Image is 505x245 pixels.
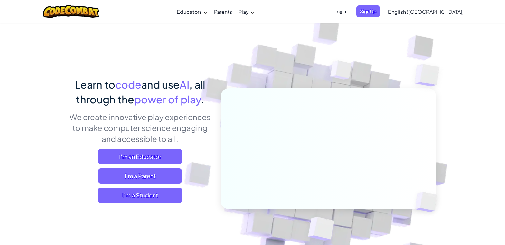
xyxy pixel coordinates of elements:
[141,78,180,91] span: and use
[173,3,211,20] a: Educators
[388,8,464,15] span: English ([GEOGRAPHIC_DATA])
[402,48,457,102] img: Overlap cubes
[69,111,211,144] p: We create innovative play experiences to make computer science engaging and accessible to all.
[201,93,204,106] span: .
[235,3,258,20] a: Play
[43,5,99,18] img: CodeCombat logo
[385,3,467,20] a: English ([GEOGRAPHIC_DATA])
[331,5,350,17] button: Login
[404,179,453,225] img: Overlap cubes
[211,3,235,20] a: Parents
[238,8,249,15] span: Play
[98,168,182,184] a: I'm a Parent
[98,188,182,203] button: I'm a Student
[134,93,201,106] span: power of play
[98,149,182,164] a: I'm an Educator
[177,8,202,15] span: Educators
[75,78,115,91] span: Learn to
[318,48,364,96] img: Overlap cubes
[115,78,141,91] span: code
[356,5,380,17] button: Sign Up
[180,78,189,91] span: AI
